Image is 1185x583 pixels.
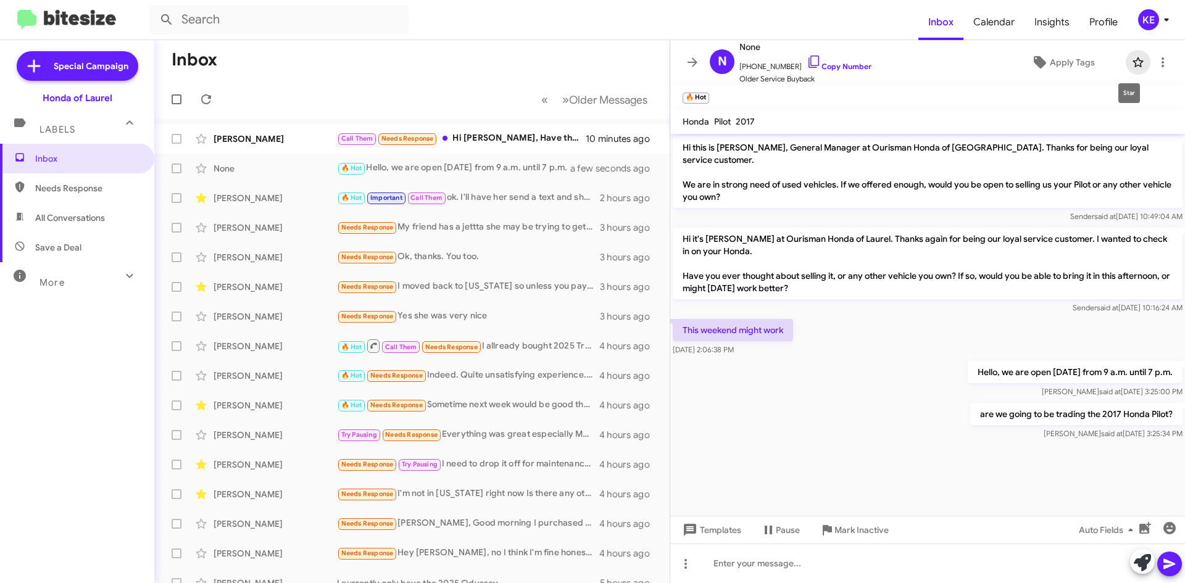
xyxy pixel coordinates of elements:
[1050,51,1095,73] span: Apply Tags
[341,223,394,231] span: Needs Response
[599,399,660,411] div: 4 hours ago
[341,371,362,379] span: 🔥 Hot
[736,116,755,127] span: 2017
[214,429,337,441] div: [PERSON_NAME]
[600,310,660,323] div: 3 hours ago
[1118,83,1140,103] div: Star
[337,279,600,294] div: I moved back to [US_STATE] so unless you payed to ship it back out there idk how much you could o...
[214,133,337,145] div: [PERSON_NAME]
[370,371,423,379] span: Needs Response
[214,310,337,323] div: [PERSON_NAME]
[555,87,655,112] button: Next
[807,62,871,71] a: Copy Number
[673,319,793,341] p: This weekend might work
[214,547,337,560] div: [PERSON_NAME]
[35,182,140,194] span: Needs Response
[337,546,599,560] div: Hey [PERSON_NAME], no I think I'm fine honestly. Selling my civic for 5-10k isn't worth it for me...
[337,161,586,175] div: Hello, we are open [DATE] from 9 a.m. until 7 p.m.
[214,518,337,530] div: [PERSON_NAME]
[341,490,394,498] span: Needs Response
[341,194,362,202] span: 🔥 Hot
[54,60,128,72] span: Special Campaign
[214,370,337,382] div: [PERSON_NAME]
[1079,4,1128,40] a: Profile
[1099,387,1121,396] span: said at
[963,4,1025,40] a: Calendar
[385,343,417,351] span: Call Them
[337,250,600,264] div: Ok, thanks. You too.
[569,93,647,107] span: Older Messages
[341,549,394,557] span: Needs Response
[718,52,727,72] span: N
[1073,303,1183,312] span: Sender [DATE] 10:16:24 AM
[534,87,555,112] button: Previous
[337,309,600,323] div: Yes she was very nice
[918,4,963,40] a: Inbox
[341,253,394,261] span: Needs Response
[341,164,362,172] span: 🔥 Hot
[968,361,1183,383] p: Hello, we are open [DATE] from 9 a.m. until 7 p.m.
[1042,387,1183,396] span: [PERSON_NAME] [DATE] 3:25:00 PM
[425,343,478,351] span: Needs Response
[341,401,362,409] span: 🔥 Hot
[834,519,889,541] span: Mark Inactive
[214,281,337,293] div: [PERSON_NAME]
[599,458,660,471] div: 4 hours ago
[214,458,337,471] div: [PERSON_NAME]
[214,340,337,352] div: [PERSON_NAME]
[673,228,1183,299] p: Hi it's [PERSON_NAME] at Ourisman Honda of Laurel. Thanks again for being our loyal service custo...
[341,283,394,291] span: Needs Response
[1097,303,1118,312] span: said at
[586,133,660,145] div: 10 minutes ago
[1079,519,1138,541] span: Auto Fields
[776,519,800,541] span: Pause
[562,92,569,107] span: »
[337,428,599,442] div: Everything was great especially Mac. I'll get back to you if I want to move forward.
[683,93,709,104] small: 🔥 Hot
[1138,9,1159,30] div: KE
[337,191,600,205] div: ok. I'll have her send a text and she will be ready at 5
[172,50,217,70] h1: Inbox
[680,519,741,541] span: Templates
[600,281,660,293] div: 3 hours ago
[810,519,899,541] button: Mark Inactive
[714,116,731,127] span: Pilot
[599,370,660,382] div: 4 hours ago
[600,221,660,234] div: 3 hours ago
[534,87,655,112] nav: Page navigation example
[337,487,599,501] div: I'm not in [US_STATE] right now Is there any other way you could give me a rough estimate? Is the...
[337,516,599,531] div: [PERSON_NAME], Good morning I purchased a 2023 Honda Ridgeline from you all [DATE]. [PERSON_NAME]...
[35,212,105,224] span: All Conversations
[1025,4,1079,40] span: Insights
[341,431,377,439] span: Try Pausing
[599,488,660,500] div: 4 hours ago
[17,51,138,81] a: Special Campaign
[586,162,660,175] div: a few seconds ago
[670,519,751,541] button: Templates
[385,431,438,439] span: Needs Response
[739,54,871,73] span: [PHONE_NUMBER]
[1101,429,1123,438] span: said at
[599,429,660,441] div: 4 hours ago
[381,134,434,143] span: Needs Response
[214,251,337,263] div: [PERSON_NAME]
[43,92,112,104] div: Honda of Laurel
[337,368,599,382] div: Indeed. Quite unsatisfying experience. I posted at the Honda too. Time will tell if this changes....
[370,194,402,202] span: Important
[599,340,660,352] div: 4 hours ago
[402,460,438,468] span: Try Pausing
[739,73,871,85] span: Older Service Buyback
[1094,212,1116,221] span: said at
[337,338,599,354] div: I allready bought 2025 Trail sport passport and happy how people work with me
[683,116,709,127] span: Honda
[39,124,75,135] span: Labels
[35,152,140,165] span: Inbox
[35,241,81,254] span: Save a Deal
[39,277,65,288] span: More
[1128,9,1171,30] button: KE
[739,39,871,54] span: None
[214,192,337,204] div: [PERSON_NAME]
[970,403,1183,425] p: are we going to be trading the 2017 Honda Pilot?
